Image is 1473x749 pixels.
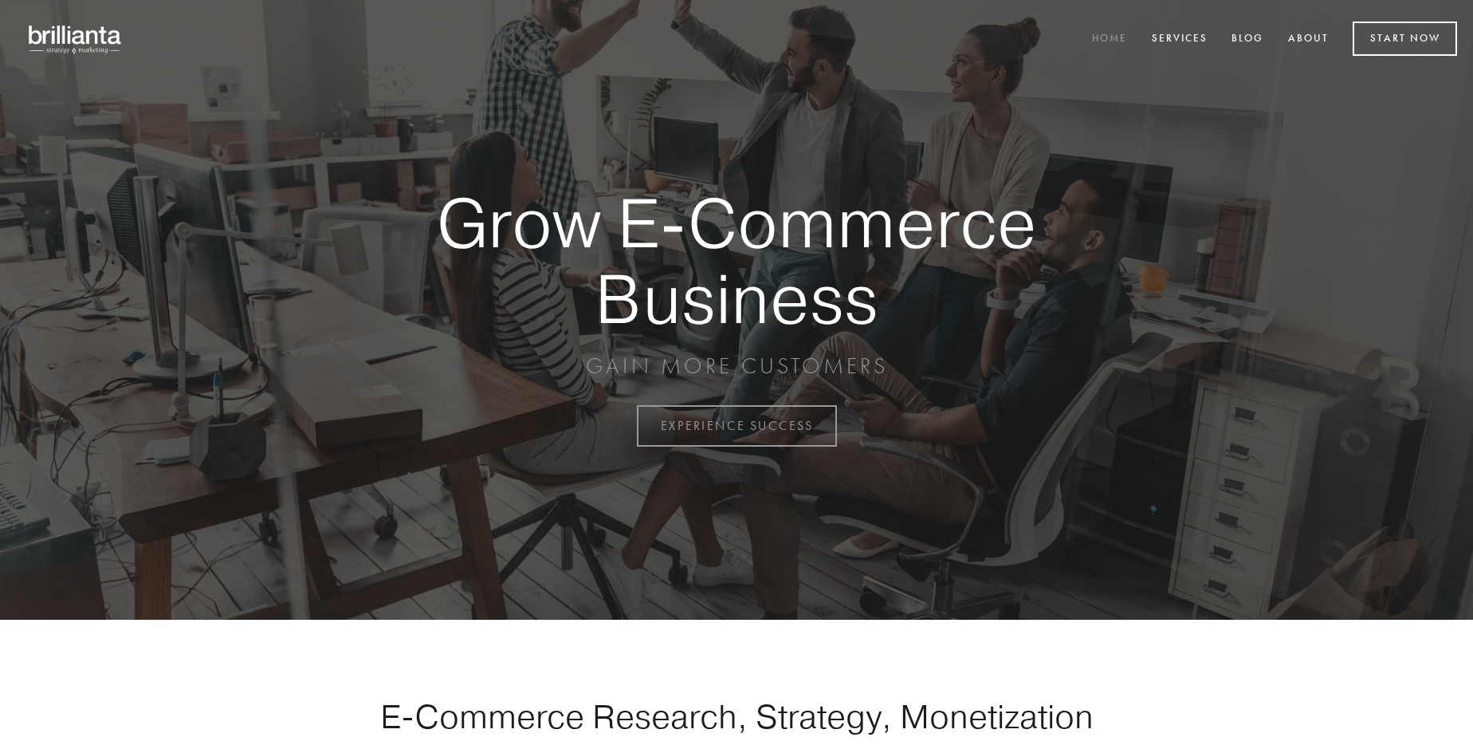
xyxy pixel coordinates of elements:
img: brillianta - research, strategy, marketing [16,16,136,62]
p: GAIN MORE CUSTOMERS [381,352,1092,380]
a: Blog [1221,26,1274,53]
strong: Grow E-Commerce Business [381,185,1092,336]
a: EXPERIENCE SUCCESS [637,405,837,447]
a: Services [1141,26,1218,53]
a: Home [1082,26,1137,53]
a: About [1278,26,1339,53]
h1: E-Commerce Research, Strategy, Monetization [330,696,1143,736]
a: Start Now [1353,22,1457,56]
